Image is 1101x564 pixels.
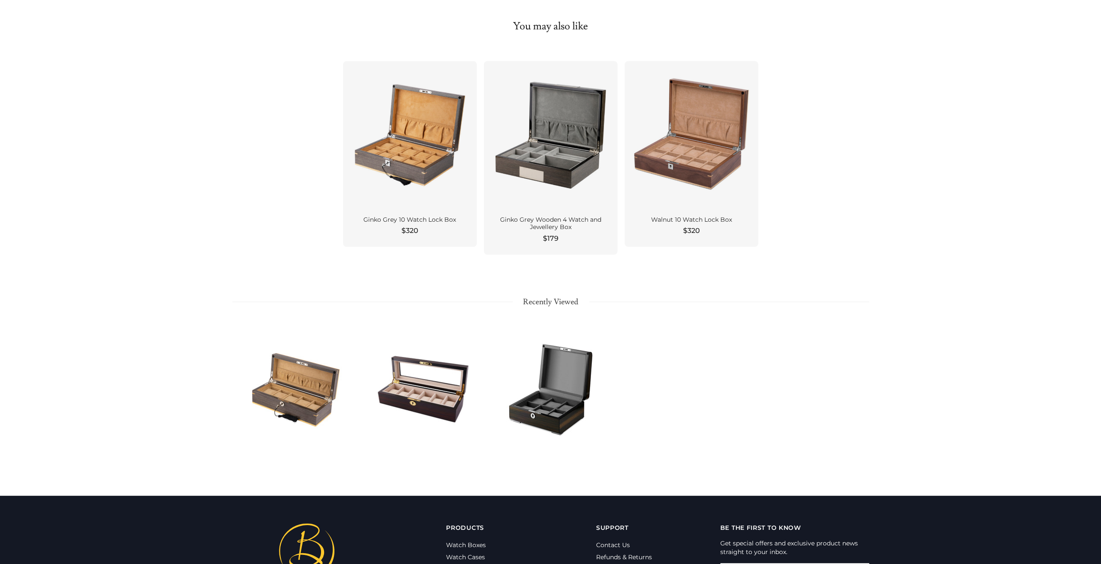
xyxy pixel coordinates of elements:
a: Ebony Display 6 Watch Lock Box [360,319,487,461]
div: Ginko Grey 10 Watch Lock Box [353,216,466,224]
p: Get special offers and exclusive product news straight to your inbox. [720,539,869,556]
a: Ginko Grey 5 Watch Lock Box [232,319,360,461]
p: Products [446,523,493,532]
p: Be the first to know [720,523,869,532]
h2: You may also like [343,19,758,33]
div: Walnut 10 Watch Lock Box [635,216,748,224]
div: Ginko Grey Wooden 4 Watch and Jewellery Box [494,216,607,231]
a: Watch Cases [446,553,485,561]
p: Support [596,523,655,532]
a: Walnut 10 Watch Lock Box $320 [624,61,758,247]
a: Watch Boxes [446,541,486,549]
span: $320 [683,226,700,236]
span: $179 [542,233,558,244]
a: Ginko Grey Wooden 4 Watch and Jewellery Box $179 [484,61,617,255]
span: $320 [401,226,418,236]
span: Recently Viewed [513,296,589,308]
a: Ginko Grey 10 Watch Lock Box $320 [343,61,477,247]
a: Ebony Gloss 6 Watch Lock Box [487,319,614,461]
a: Contact Us [596,541,630,549]
a: Refunds & Returns [596,553,652,561]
